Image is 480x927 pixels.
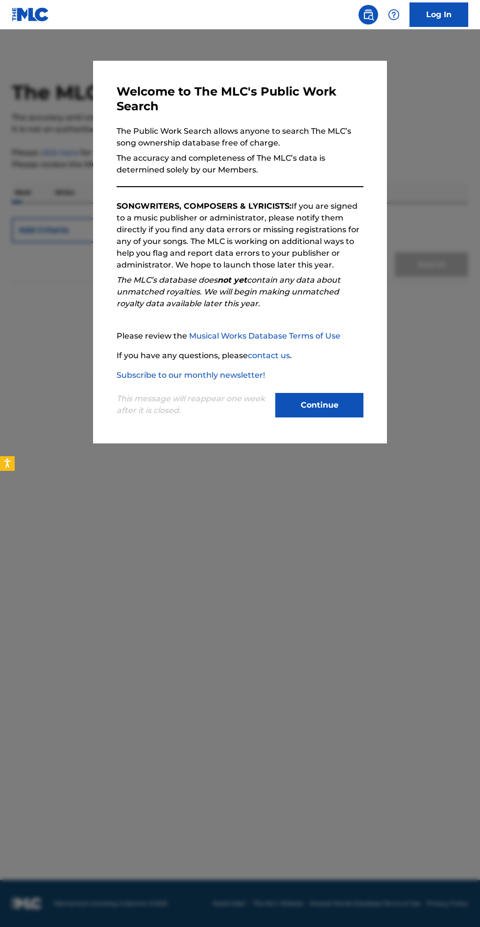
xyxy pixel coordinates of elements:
p: This message will reappear one week after it is closed. [117,393,269,416]
strong: SONGWRITERS, COMPOSERS & LYRICISTS: [117,201,291,211]
a: contact us [248,351,290,360]
p: The Public Work Search allows anyone to search The MLC’s song ownership database free of charge. [117,125,363,149]
a: Subscribe to our monthly newsletter! [117,370,265,380]
p: Please review the [117,330,363,342]
a: Musical Works Database Terms of Use [189,331,340,341]
img: help [388,9,400,21]
a: Public Search [359,5,378,24]
p: The accuracy and completeness of The MLC’s data is determined solely by our Members. [117,152,363,176]
strong: not yet [217,275,247,285]
em: The MLC’s database does contain any data about unmatched royalties. We will begin making unmatche... [117,275,340,308]
p: If you have any questions, please . [117,350,363,362]
p: If you are signed to a music publisher or administrator, please notify them directly if you find ... [117,200,363,271]
div: Help [384,5,404,24]
h3: Welcome to The MLC's Public Work Search [117,84,363,114]
img: search [362,9,374,21]
a: Log In [409,2,468,27]
button: Continue [275,393,363,417]
img: MLC Logo [12,7,49,22]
